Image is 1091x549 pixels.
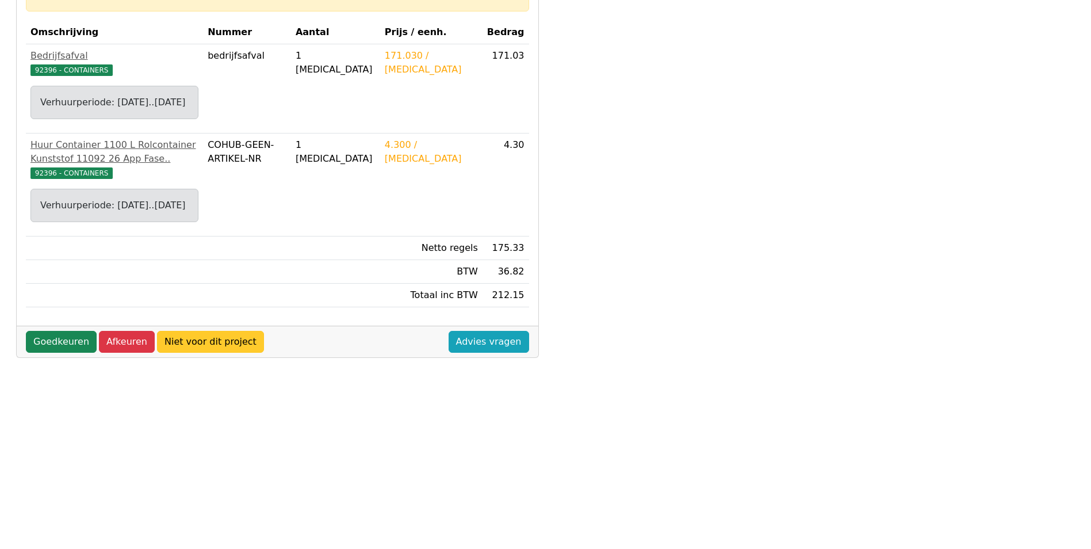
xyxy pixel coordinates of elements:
[40,96,189,109] div: Verhuurperiode: [DATE]..[DATE]
[380,260,483,284] td: BTW
[30,138,198,166] div: Huur Container 1100 L Rolcontainer Kunststof 11092 26 App Fase..
[449,331,529,353] a: Advies vragen
[30,49,198,63] div: Bedrijfsafval
[483,260,529,284] td: 36.82
[26,331,97,353] a: Goedkeuren
[26,21,203,44] th: Omschrijving
[380,237,483,260] td: Netto regels
[380,21,483,44] th: Prijs / eenh.
[203,44,291,134] td: bedrijfsafval
[483,134,529,237] td: 4.30
[203,21,291,44] th: Nummer
[30,49,198,77] a: Bedrijfsafval92396 - CONTAINERS
[99,331,155,353] a: Afkeuren
[30,138,198,180] a: Huur Container 1100 L Rolcontainer Kunststof 11092 26 App Fase..92396 - CONTAINERS
[296,138,376,166] div: 1 [MEDICAL_DATA]
[483,44,529,134] td: 171.03
[40,199,189,212] div: Verhuurperiode: [DATE]..[DATE]
[385,49,478,77] div: 171.030 / [MEDICAL_DATA]
[483,21,529,44] th: Bedrag
[30,167,113,179] span: 92396 - CONTAINERS
[380,284,483,307] td: Totaal inc BTW
[291,21,380,44] th: Aantal
[30,64,113,76] span: 92396 - CONTAINERS
[157,331,264,353] a: Niet voor dit project
[385,138,478,166] div: 4.300 / [MEDICAL_DATA]
[483,284,529,307] td: 212.15
[296,49,376,77] div: 1 [MEDICAL_DATA]
[203,134,291,237] td: COHUB-GEEN-ARTIKEL-NR
[483,237,529,260] td: 175.33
